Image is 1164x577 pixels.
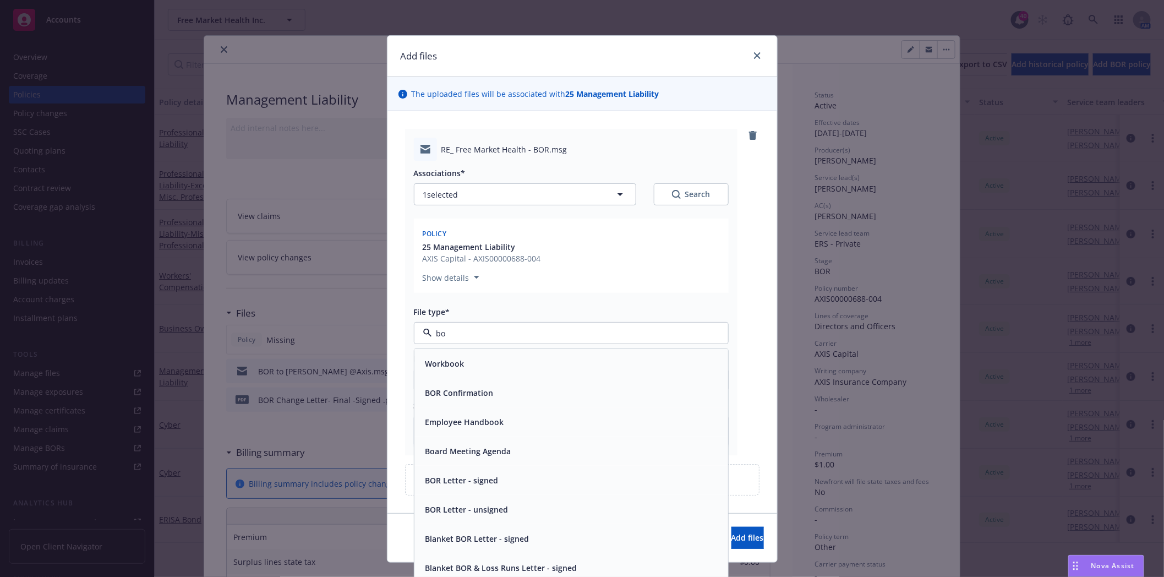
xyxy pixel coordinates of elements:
[1068,555,1144,577] button: Nova Assist
[425,358,464,369] button: Workbook
[425,416,504,428] button: Employee Handbook
[1069,556,1083,576] div: Drag to move
[425,387,494,399] button: BOR Confirmation
[1091,561,1135,570] span: Nova Assist
[432,328,706,339] input: Filter by keyword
